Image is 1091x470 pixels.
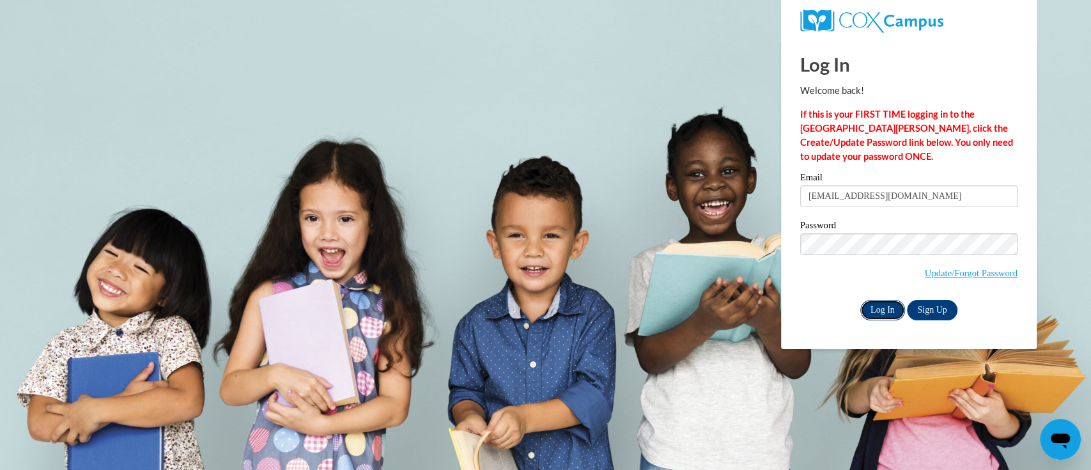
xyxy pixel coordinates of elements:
[800,10,943,33] img: COX Campus
[925,268,1017,278] a: Update/Forgot Password
[907,300,957,320] a: Sign Up
[800,109,1013,162] strong: If this is your FIRST TIME logging in to the [GEOGRAPHIC_DATA][PERSON_NAME], click the Create/Upd...
[800,51,1017,77] h1: Log In
[800,221,1017,233] label: Password
[800,84,1017,98] p: Welcome back!
[1040,419,1081,460] iframe: Button to launch messaging window
[800,173,1017,185] label: Email
[860,300,905,320] input: Log In
[800,10,1017,33] a: COX Campus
